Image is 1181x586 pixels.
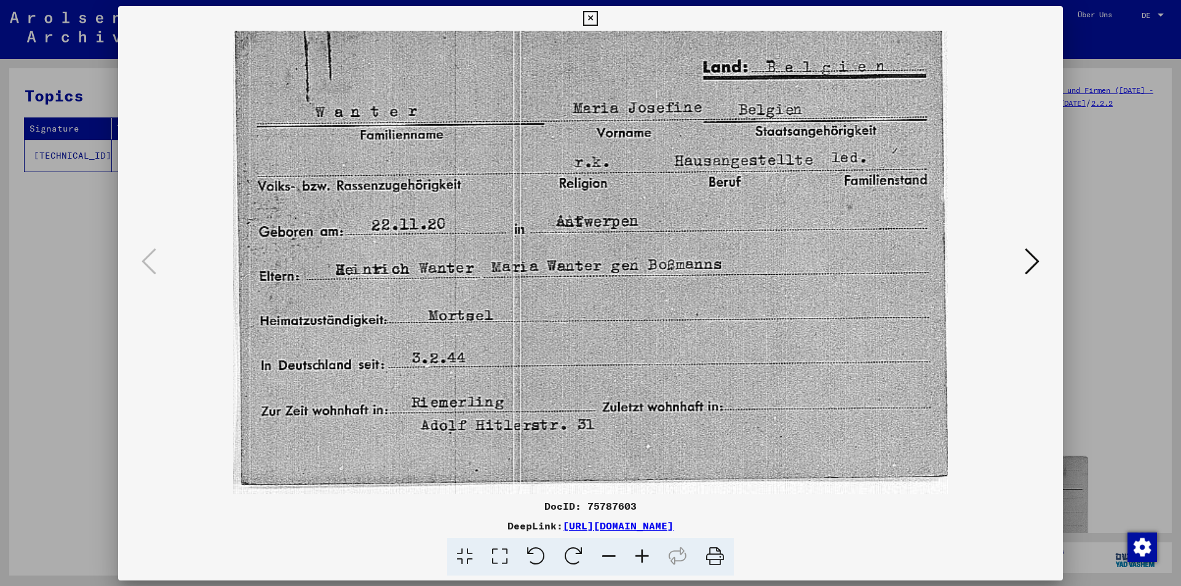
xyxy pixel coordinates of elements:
div: DeepLink: [118,518,1063,533]
a: [URL][DOMAIN_NAME] [563,520,674,532]
div: DocID: 75787603 [118,499,1063,513]
img: 001.jpg [160,31,1021,494]
div: Zustimmung ändern [1127,532,1156,561]
img: Zustimmung ändern [1127,533,1157,562]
